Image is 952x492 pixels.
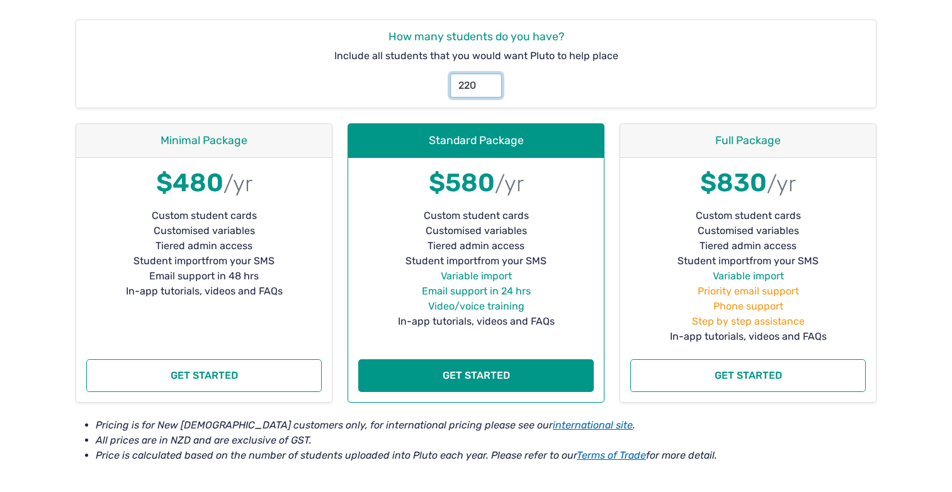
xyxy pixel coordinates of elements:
[630,299,866,314] li: Phone support
[358,223,594,238] li: Customised variables
[358,269,594,284] li: Variable import
[76,20,876,108] div: Include all students that you would want Pluto to help place
[96,418,876,433] li: Pricing is for New [DEMOGRAPHIC_DATA] customers only, for international pricing please see our .
[358,168,594,198] h1: $580
[630,168,866,198] h1: $830
[358,134,594,147] h4: Standard Package
[86,168,322,198] h1: $480
[630,314,866,329] li: Step by step assistance
[86,30,866,43] h4: How many students do you have?
[495,171,524,197] small: /yr
[630,359,866,392] button: Get started
[630,329,866,344] li: In-app tutorials, videos and FAQs
[86,134,322,147] h4: Minimal Package
[86,238,322,254] li: Tiered admin access
[477,254,547,269] span: from your SMS
[86,208,322,223] li: Custom student cards
[553,419,633,431] a: international site
[358,314,594,329] li: In-app tutorials, videos and FAQs
[86,284,322,299] li: In-app tutorials, videos and FAQs
[630,254,866,269] li: Student import
[749,254,819,269] span: from your SMS
[86,223,322,238] li: Customised variables
[630,223,866,238] li: Customised variables
[767,171,796,197] small: /yr
[96,433,876,448] li: All prices are in NZD and are exclusive of GST.
[630,238,866,254] li: Tiered admin access
[630,269,866,284] li: Variable import
[630,208,866,223] li: Custom student cards
[577,449,646,461] a: Terms of Trade
[86,269,322,284] li: Email support in 48 hrs
[358,238,594,254] li: Tiered admin access
[358,359,594,392] button: Get started
[205,254,275,269] span: from your SMS
[96,448,876,463] li: Price is calculated based on the number of students uploaded into Pluto each year. Please refer t...
[224,171,252,197] small: /yr
[86,254,322,269] li: Student import
[358,284,594,299] li: Email support in 24 hrs
[86,359,322,392] button: Get started
[358,208,594,223] li: Custom student cards
[630,284,866,299] li: Priority email support
[358,254,594,269] li: Student import
[358,299,594,314] li: Video/voice training
[630,134,866,147] h4: Full Package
